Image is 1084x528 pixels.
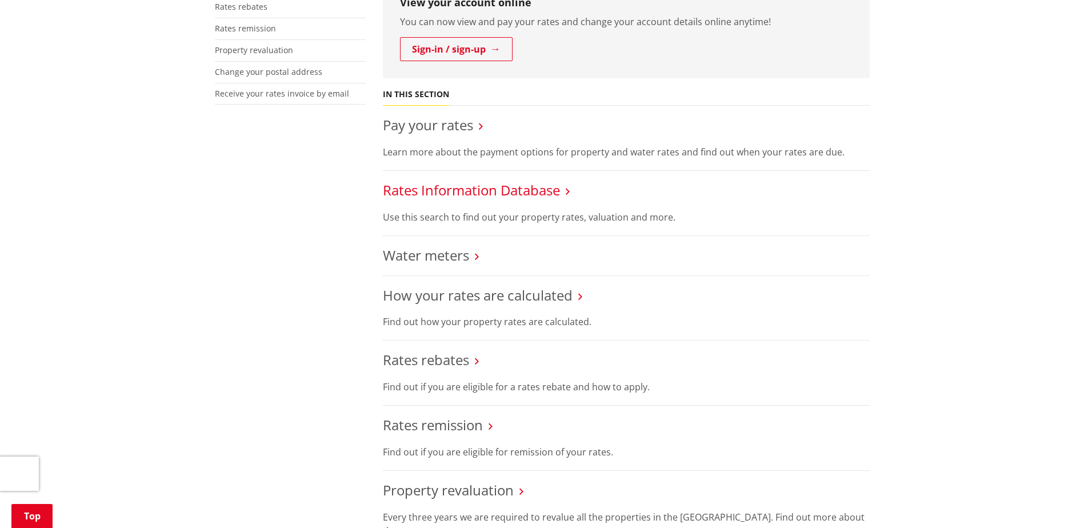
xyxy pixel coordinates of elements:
a: Sign-in / sign-up [400,37,513,61]
p: Find out if you are eligible for remission of your rates. [383,445,870,459]
a: Rates remission [383,415,483,434]
a: Top [11,504,53,528]
a: Receive your rates invoice by email [215,88,349,99]
p: Find out how your property rates are calculated. [383,315,870,329]
p: You can now view and pay your rates and change your account details online anytime! [400,15,853,29]
p: Learn more about the payment options for property and water rates and find out when your rates ar... [383,145,870,159]
a: Change your postal address [215,66,322,77]
a: Property revaluation [215,45,293,55]
a: Rates rebates [215,1,267,12]
a: Rates rebates [383,350,469,369]
iframe: Messenger Launcher [1031,480,1073,521]
h5: In this section [383,90,449,99]
a: Water meters [383,246,469,265]
a: How your rates are calculated [383,286,573,305]
p: Find out if you are eligible for a rates rebate and how to apply. [383,380,870,394]
p: Use this search to find out your property rates, valuation and more. [383,210,870,224]
a: Rates Information Database [383,181,560,199]
a: Property revaluation [383,481,514,499]
a: Pay your rates [383,115,473,134]
a: Rates remission [215,23,276,34]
